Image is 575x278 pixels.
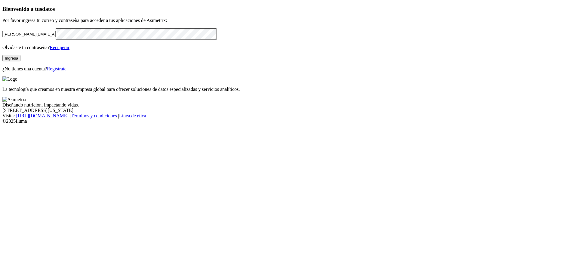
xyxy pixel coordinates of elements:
[2,45,573,50] p: Olvidaste tu contraseña?
[2,66,573,72] p: ¿No tienes una cuenta?
[50,45,69,50] a: Recuperar
[2,108,573,113] div: [STREET_ADDRESS][US_STATE].
[2,119,573,124] div: © 2025 Iluma
[47,66,66,71] a: Regístrate
[2,6,573,12] h3: Bienvenido a tus
[71,113,117,118] a: Términos y condiciones
[2,31,56,37] input: Tu correo
[42,6,55,12] span: datos
[2,113,573,119] div: Visita : | |
[2,87,573,92] p: La tecnología que creamos en nuestra empresa global para ofrecer soluciones de datos especializad...
[2,18,573,23] p: Por favor ingresa tu correo y contraseña para acceder a tus aplicaciones de Asimetrix:
[2,102,573,108] div: Diseñando nutrición, impactando vidas.
[119,113,146,118] a: Línea de ética
[2,97,26,102] img: Asimetrix
[16,113,69,118] a: [URL][DOMAIN_NAME]
[2,76,17,82] img: Logo
[2,55,20,61] button: Ingresa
